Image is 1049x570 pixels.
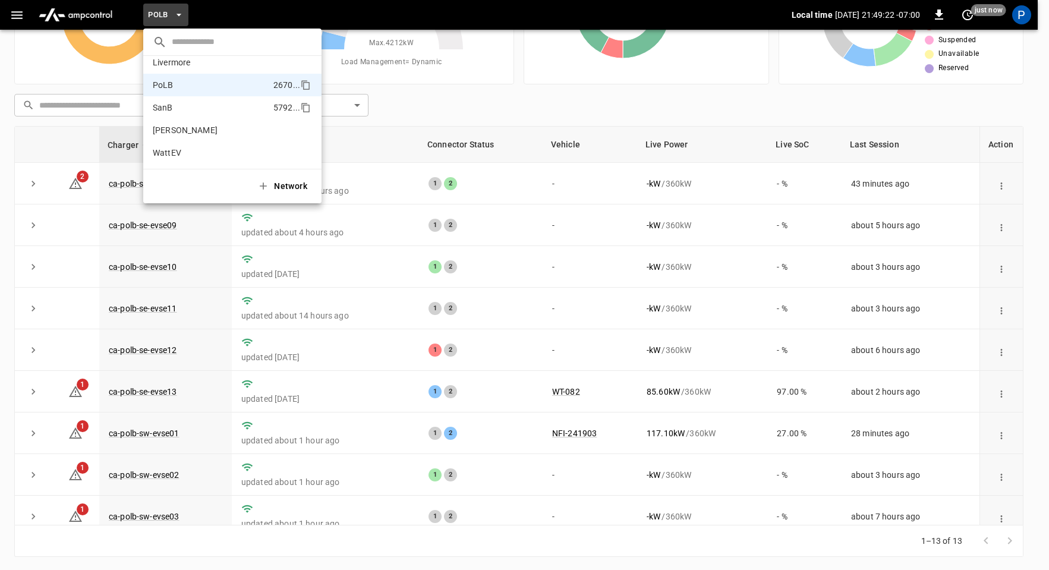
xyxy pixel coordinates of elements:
p: [PERSON_NAME] [153,124,218,136]
button: Network [250,174,317,199]
div: copy [300,100,313,115]
p: WattEV [153,147,181,159]
p: SanB [153,102,173,114]
div: copy [300,78,313,92]
p: Livermore [153,56,190,68]
p: PoLB [153,79,174,91]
